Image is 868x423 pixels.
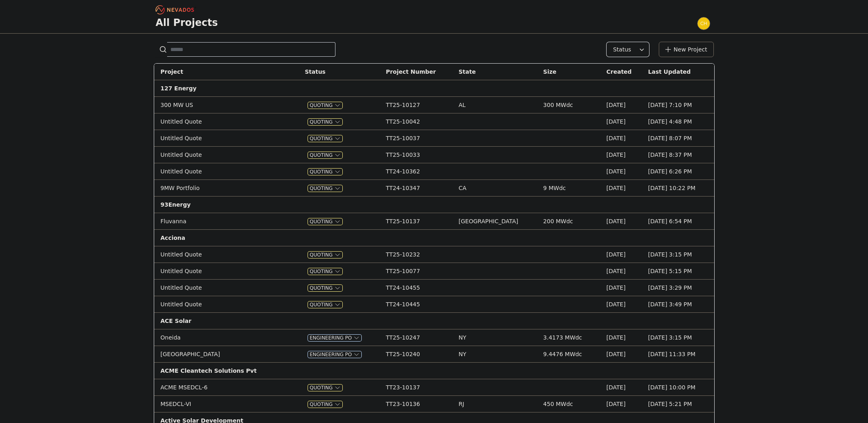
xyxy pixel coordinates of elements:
[539,329,602,346] td: 3.4173 MWdc
[539,180,602,197] td: 9 MWdc
[382,64,455,80] th: Project Number
[308,252,342,258] button: Quoting
[154,263,714,280] tr: Untitled QuoteQuotingTT25-10077[DATE][DATE] 5:15 PM
[154,296,714,313] tr: Untitled QuoteQuotingTT24-10445[DATE][DATE] 3:49 PM
[603,213,644,230] td: [DATE]
[154,64,281,80] th: Project
[382,379,455,396] td: TT23-10137
[603,246,644,263] td: [DATE]
[454,346,539,363] td: NY
[154,396,281,412] td: MSEDCL-VI
[644,346,714,363] td: [DATE] 11:33 PM
[610,45,631,53] span: Status
[539,346,602,363] td: 9.4476 MWdc
[154,113,714,130] tr: Untitled QuoteQuotingTT25-10042[DATE][DATE] 4:48 PM
[644,329,714,346] td: [DATE] 3:15 PM
[308,385,342,391] button: Quoting
[644,97,714,113] td: [DATE] 7:10 PM
[644,280,714,296] td: [DATE] 3:29 PM
[308,218,342,225] button: Quoting
[308,185,342,192] button: Quoting
[603,396,644,412] td: [DATE]
[382,180,455,197] td: TT24-10347
[308,268,342,275] button: Quoting
[382,97,455,113] td: TT25-10127
[154,346,281,363] td: [GEOGRAPHIC_DATA]
[539,396,602,412] td: 450 MWdc
[154,130,281,147] td: Untitled Quote
[382,130,455,147] td: TT25-10037
[603,379,644,396] td: [DATE]
[154,346,714,363] tr: [GEOGRAPHIC_DATA]Engineering POTT25-10240NY9.4476 MWdc[DATE][DATE] 11:33 PM
[154,379,281,396] td: ACME MSEDCL-6
[154,97,281,113] td: 300 MW US
[644,64,714,80] th: Last Updated
[644,296,714,313] td: [DATE] 3:49 PM
[308,301,342,308] span: Quoting
[603,147,644,163] td: [DATE]
[603,64,644,80] th: Created
[603,296,644,313] td: [DATE]
[659,42,714,57] a: New Project
[154,80,714,97] td: 127 Energy
[539,97,602,113] td: 300 MWdc
[382,280,455,296] td: TT24-10455
[644,213,714,230] td: [DATE] 6:54 PM
[308,135,342,142] button: Quoting
[154,97,714,113] tr: 300 MW USQuotingTT25-10127AL300 MWdc[DATE][DATE] 7:10 PM
[644,130,714,147] td: [DATE] 8:07 PM
[382,346,455,363] td: TT25-10240
[382,246,455,263] td: TT25-10232
[154,213,714,230] tr: FluvannaQuotingTT25-10137[GEOGRAPHIC_DATA]200 MWdc[DATE][DATE] 6:54 PM
[644,263,714,280] td: [DATE] 5:15 PM
[603,280,644,296] td: [DATE]
[603,180,644,197] td: [DATE]
[454,180,539,197] td: CA
[154,230,714,246] td: Acciona
[382,329,455,346] td: TT25-10247
[644,246,714,263] td: [DATE] 3:15 PM
[308,169,342,175] button: Quoting
[154,329,281,346] td: Oneida
[154,197,714,213] td: 93Energy
[382,263,455,280] td: TT25-10077
[382,213,455,230] td: TT25-10137
[308,119,342,125] button: Quoting
[644,163,714,180] td: [DATE] 6:26 PM
[308,152,342,158] span: Quoting
[154,246,281,263] td: Untitled Quote
[154,130,714,147] tr: Untitled QuoteQuotingTT25-10037[DATE][DATE] 8:07 PM
[308,401,342,408] button: Quoting
[154,280,714,296] tr: Untitled QuoteQuotingTT24-10455[DATE][DATE] 3:29 PM
[603,130,644,147] td: [DATE]
[154,113,281,130] td: Untitled Quote
[301,64,382,80] th: Status
[644,379,714,396] td: [DATE] 10:00 PM
[308,102,342,109] button: Quoting
[644,113,714,130] td: [DATE] 4:48 PM
[454,396,539,412] td: RJ
[308,285,342,291] button: Quoting
[154,329,714,346] tr: OneidaEngineering POTT25-10247NY3.4173 MWdc[DATE][DATE] 3:15 PM
[382,113,455,130] td: TT25-10042
[308,351,361,358] button: Engineering PO
[154,363,714,379] td: ACME Cleantech Solutions Pvt
[154,163,281,180] td: Untitled Quote
[603,97,644,113] td: [DATE]
[154,147,281,163] td: Untitled Quote
[454,64,539,80] th: State
[308,335,361,341] button: Engineering PO
[154,180,714,197] tr: 9MW PortfolioQuotingTT24-10347CA9 MWdc[DATE][DATE] 10:22 PM
[697,17,710,30] img: chris.young@nevados.solar
[644,147,714,163] td: [DATE] 8:37 PM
